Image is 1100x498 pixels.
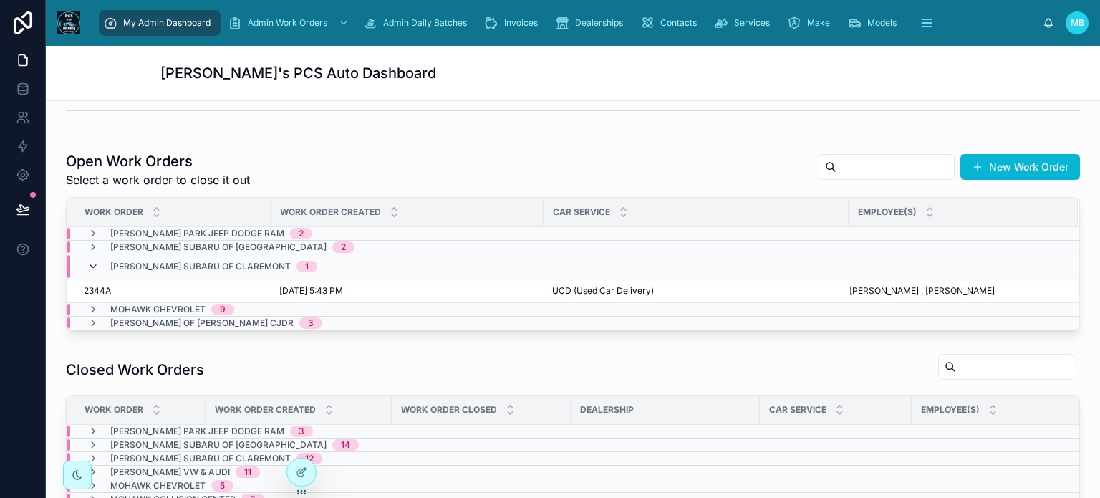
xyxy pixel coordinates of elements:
[299,228,304,239] div: 2
[858,206,917,218] span: Employee(s)
[220,480,225,492] div: 5
[110,241,327,253] span: [PERSON_NAME] Subaru of [GEOGRAPHIC_DATA]
[305,261,309,272] div: 1
[244,466,251,478] div: 11
[220,304,226,315] div: 9
[299,426,304,437] div: 3
[849,285,1061,297] a: [PERSON_NAME] , [PERSON_NAME]
[160,63,436,83] h1: [PERSON_NAME]'s PCS Auto Dashboard
[123,17,211,29] span: My Admin Dashboard
[85,404,143,416] span: Work Order
[504,17,538,29] span: Invoices
[341,241,346,253] div: 2
[84,285,262,297] a: 2344A
[575,17,623,29] span: Dealerships
[769,404,826,416] span: Car Service
[849,285,995,297] span: [PERSON_NAME] , [PERSON_NAME]
[66,171,250,188] span: Select a work order to close it out
[1071,17,1084,29] span: MB
[383,17,467,29] span: Admin Daily Batches
[552,285,840,297] a: UCD (Used Car Delivery)
[359,10,477,36] a: Admin Daily Batches
[480,10,548,36] a: Invoices
[110,466,230,478] span: [PERSON_NAME] VW & Audi
[92,7,1043,39] div: scrollable content
[636,10,707,36] a: Contacts
[110,439,327,451] span: [PERSON_NAME] Subaru of [GEOGRAPHIC_DATA]
[279,285,343,297] span: [DATE] 5:43 PM
[401,404,497,416] span: Work Order Closed
[783,10,840,36] a: Make
[110,480,206,492] span: Mohawk Chevrolet
[57,11,80,34] img: App logo
[660,17,697,29] span: Contacts
[66,360,204,380] h1: Closed Work Orders
[960,154,1080,180] button: New Work Order
[110,453,291,464] span: [PERSON_NAME] Subaru of Claremont
[551,10,633,36] a: Dealerships
[710,10,780,36] a: Services
[280,206,381,218] span: Work Order Created
[84,285,111,297] span: 2344A
[279,285,535,297] a: [DATE] 5:43 PM
[308,317,314,329] div: 3
[921,404,980,416] span: Employee(s)
[867,17,897,29] span: Models
[843,10,907,36] a: Models
[110,317,294,329] span: [PERSON_NAME] of [PERSON_NAME] CJDR
[110,426,284,437] span: [PERSON_NAME] Park Jeep Dodge Ram
[66,151,250,171] h1: Open Work Orders
[248,17,327,29] span: Admin Work Orders
[807,17,830,29] span: Make
[305,453,314,464] div: 12
[552,285,654,297] span: UCD (Used Car Delivery)
[734,17,770,29] span: Services
[341,439,350,451] div: 14
[110,228,284,239] span: [PERSON_NAME] Park Jeep Dodge Ram
[215,404,316,416] span: Work Order Created
[580,404,634,416] span: Dealership
[110,261,291,272] span: [PERSON_NAME] Subaru of Claremont
[553,206,610,218] span: Car Service
[85,206,143,218] span: Work Order
[223,10,356,36] a: Admin Work Orders
[110,304,206,315] span: Mohawk Chevrolet
[99,10,221,36] a: My Admin Dashboard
